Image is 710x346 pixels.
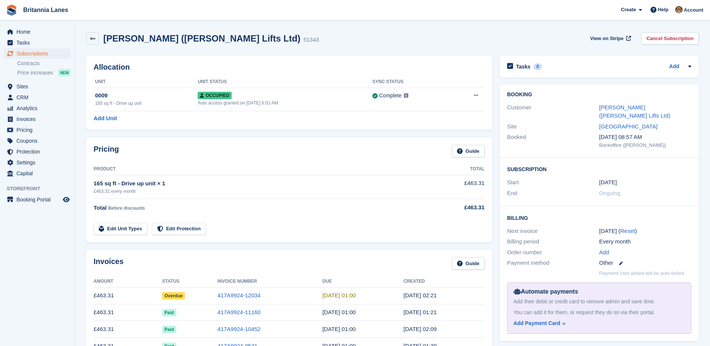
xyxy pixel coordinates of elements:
[17,69,53,76] span: Price increases
[198,92,231,99] span: Occupied
[94,304,162,321] td: £463.31
[599,259,691,267] div: Other
[379,92,402,100] div: Complete
[4,168,71,179] a: menu
[16,103,61,113] span: Analytics
[587,32,633,45] a: View on Stripe
[514,319,682,327] a: Add Payment Card
[16,37,61,48] span: Tasks
[4,48,71,59] a: menu
[94,287,162,304] td: £463.31
[62,195,71,204] a: Preview store
[425,163,485,175] th: Total
[599,248,609,257] a: Add
[599,237,691,246] div: Every month
[669,63,679,71] a: Add
[514,309,685,316] div: You can add it for them, or request they do so via their portal.
[4,136,71,146] a: menu
[4,103,71,113] a: menu
[20,4,71,16] a: Britannia Lanes
[17,60,71,67] a: Contracts
[162,276,217,288] th: Status
[4,157,71,168] a: menu
[16,157,61,168] span: Settings
[322,326,356,332] time: 2025-08-02 00:00:00 UTC
[16,114,61,124] span: Invoices
[152,223,206,235] a: Edit Protection
[16,81,61,92] span: Sites
[599,227,691,236] div: [DATE] ( )
[507,189,599,198] div: End
[599,270,684,277] p: Payment card added will be auto-linked
[16,92,61,103] span: CRM
[4,146,71,157] a: menu
[507,103,599,120] div: Customer
[590,35,624,42] span: View on Stripe
[108,206,145,211] span: Before discounts
[599,133,691,142] div: [DATE] 08:57 AM
[94,63,485,72] h2: Allocation
[403,276,485,288] th: Created
[94,223,147,235] a: Edit Unit Types
[95,100,198,107] div: 165 sq ft - Drive up unit
[452,257,485,270] a: Guide
[684,6,703,14] span: Account
[404,93,408,98] img: icon-info-grey-7440780725fd019a000dd9b08b2336e03edf1995a4989e88bcd33f0948082b44.svg
[162,292,185,300] span: Overdue
[322,309,356,315] time: 2025-09-02 00:00:00 UTC
[198,100,372,106] div: Auto access granted on [DATE] 6:01 AM
[94,76,198,88] th: Unit
[162,309,176,316] span: Paid
[162,326,176,333] span: Paid
[4,92,71,103] a: menu
[4,27,71,37] a: menu
[94,163,425,175] th: Product
[217,309,260,315] a: 417A9924-11160
[7,185,74,192] span: Storefront
[516,63,531,70] h2: Tasks
[403,326,437,332] time: 2025-08-01 01:09:30 UTC
[403,309,437,315] time: 2025-09-01 00:21:01 UTC
[507,259,599,267] div: Payment method
[507,248,599,257] div: Order number
[4,194,71,205] a: menu
[16,125,61,135] span: Pricing
[94,114,117,123] a: Add Unit
[507,214,691,221] h2: Billing
[16,27,61,37] span: Home
[507,178,599,187] div: Start
[94,188,425,195] div: £463.31 every month
[95,91,198,100] div: 0009
[304,36,319,44] div: 51343
[507,122,599,131] div: Site
[599,123,658,130] a: [GEOGRAPHIC_DATA]
[322,292,356,298] time: 2025-10-02 00:00:00 UTC
[16,48,61,59] span: Subscriptions
[94,145,119,157] h2: Pricing
[599,190,621,196] span: Ongoing
[507,227,599,236] div: Next invoice
[514,298,685,306] div: Add their debit or credit card to remove admin and save time.
[514,319,560,327] div: Add Payment Card
[403,292,437,298] time: 2025-10-01 01:21:16 UTC
[198,76,372,88] th: Unit Status
[16,194,61,205] span: Booking Portal
[533,63,542,70] div: 0
[94,321,162,338] td: £463.31
[4,37,71,48] a: menu
[507,92,691,98] h2: Booking
[507,165,691,173] h2: Subscription
[4,81,71,92] a: menu
[17,69,71,77] a: Price increases NEW
[217,276,322,288] th: Invoice Number
[620,228,635,234] a: Reset
[507,133,599,149] div: Booked
[507,237,599,246] div: Billing period
[641,32,699,45] a: Cancel Subscription
[621,6,636,13] span: Create
[217,326,260,332] a: 417A9924-10452
[372,76,451,88] th: Sync Status
[514,287,685,296] div: Automate payments
[94,204,107,211] span: Total
[16,136,61,146] span: Coupons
